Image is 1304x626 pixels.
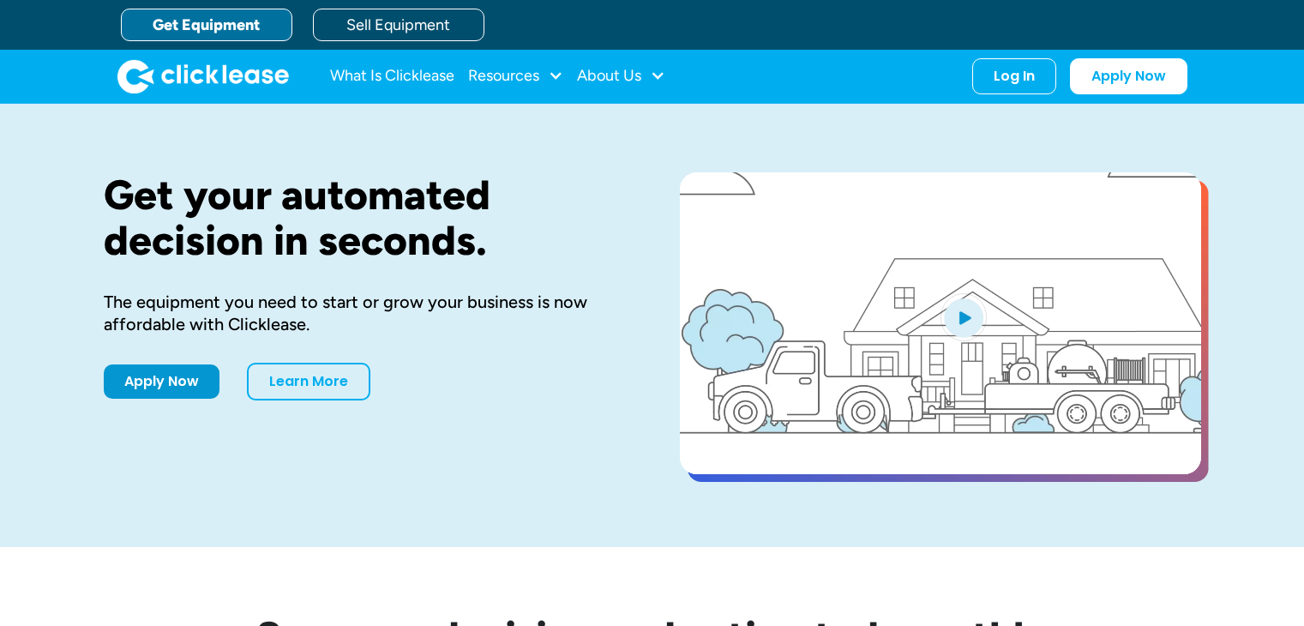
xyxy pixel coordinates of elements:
[330,59,454,93] a: What Is Clicklease
[994,68,1035,85] div: Log In
[247,363,370,400] a: Learn More
[121,9,292,41] a: Get Equipment
[117,59,289,93] a: home
[468,59,563,93] div: Resources
[577,59,665,93] div: About Us
[940,293,987,341] img: Blue play button logo on a light blue circular background
[117,59,289,93] img: Clicklease logo
[1070,58,1187,94] a: Apply Now
[104,364,219,399] a: Apply Now
[104,291,625,335] div: The equipment you need to start or grow your business is now affordable with Clicklease.
[680,172,1201,474] a: open lightbox
[313,9,484,41] a: Sell Equipment
[104,172,625,263] h1: Get your automated decision in seconds.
